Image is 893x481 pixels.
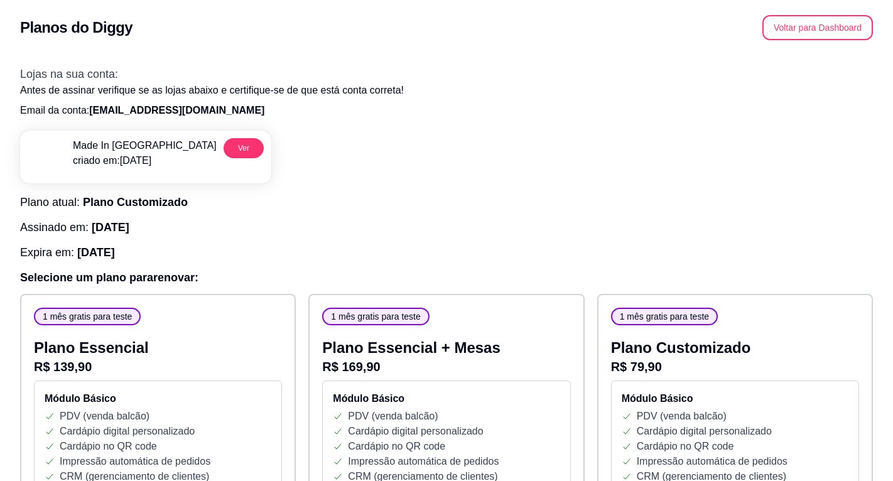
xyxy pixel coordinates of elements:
[20,18,133,38] h2: Planos do Diggy
[60,454,210,469] p: Impressão automática de pedidos
[348,439,445,454] p: Cardápio no QR code
[326,310,425,323] span: 1 mês gratis para teste
[20,219,873,236] h3: Assinado em:
[637,439,734,454] p: Cardápio no QR code
[637,424,772,439] p: Cardápio digital personalizado
[20,269,873,286] h3: Selecione um plano para renovar :
[60,409,149,424] p: PDV (venda balcão)
[611,338,859,358] p: Plano Customizado
[60,424,195,439] p: Cardápio digital personalizado
[60,439,157,454] p: Cardápio no QR code
[637,409,727,424] p: PDV (venda balcão)
[20,244,873,261] h3: Expira em:
[34,338,282,358] p: Plano Essencial
[73,153,217,168] p: criado em: [DATE]
[333,391,560,406] h4: Módulo Básico
[762,15,873,40] button: Voltar para Dashboard
[224,138,264,158] button: Ver
[348,424,483,439] p: Cardápio digital personalizado
[348,409,438,424] p: PDV (venda balcão)
[89,105,264,116] span: [EMAIL_ADDRESS][DOMAIN_NAME]
[45,391,271,406] h4: Módulo Básico
[38,310,137,323] span: 1 mês gratis para teste
[20,193,873,211] h3: Plano atual:
[20,65,873,83] h3: Lojas na sua conta:
[28,138,65,176] img: menu logo
[83,196,188,208] span: Plano Customizado
[611,358,859,376] p: R$ 79,90
[77,246,115,259] span: [DATE]
[34,358,282,376] p: R$ 139,90
[73,138,217,153] p: Made In [GEOGRAPHIC_DATA]
[20,103,873,118] p: Email da conta:
[92,221,129,234] span: [DATE]
[622,391,848,406] h4: Módulo Básico
[20,131,271,183] a: menu logoMade In [GEOGRAPHIC_DATA]criado em:[DATE]Ver
[615,310,714,323] span: 1 mês gratis para teste
[322,358,570,376] p: R$ 169,90
[762,22,873,33] a: Voltar para Dashboard
[348,454,499,469] p: Impressão automática de pedidos
[637,454,787,469] p: Impressão automática de pedidos
[20,83,873,98] p: Antes de assinar verifique se as lojas abaixo e certifique-se de que está conta correta!
[322,338,570,358] p: Plano Essencial + Mesas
